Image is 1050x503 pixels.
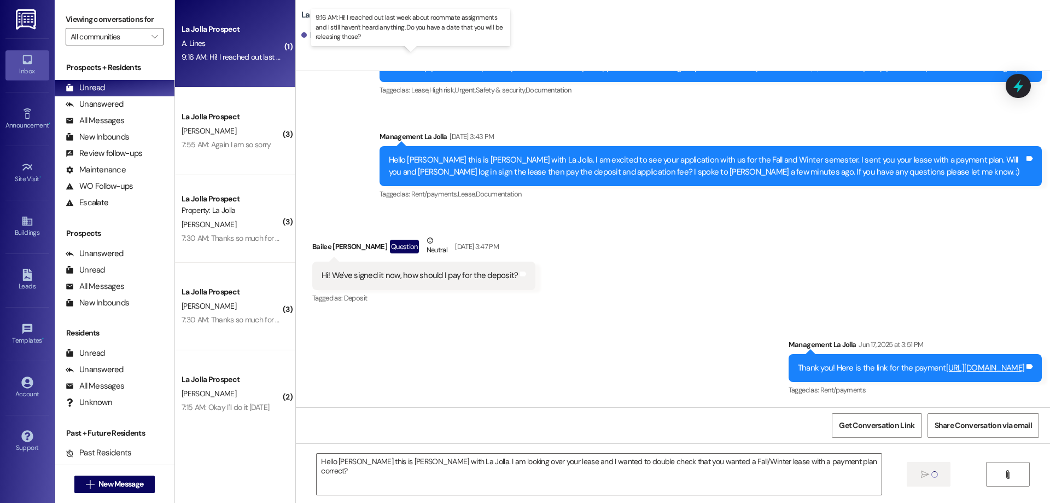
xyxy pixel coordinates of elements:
span: Rent/payments [820,385,866,395]
div: Unanswered [66,99,124,110]
div: Bailee [PERSON_NAME] [312,235,536,262]
div: All Messages [66,281,124,292]
textarea: Hello [PERSON_NAME] this is [PERSON_NAME] with La Jolla. I am looking over your lease and I wante... [317,454,881,495]
span: Get Conversation Link [839,420,914,431]
div: Unread [66,264,105,276]
span: Lease , [458,189,476,199]
div: Question [390,240,419,253]
span: High risk , [429,85,455,95]
div: Bailee [PERSON_NAME]. () [301,30,400,41]
span: • [39,174,41,181]
div: Prospects + Residents [55,62,174,73]
span: Urgent , [454,85,475,95]
div: La Jolla Prospect [182,193,283,205]
div: New Inbounds [66,297,129,309]
img: ResiDesk Logo [16,9,38,30]
a: Support [5,427,49,456]
div: Unanswered [66,364,124,375]
span: [PERSON_NAME] [182,389,236,398]
div: Neutral [424,235,450,258]
button: Get Conversation Link [832,413,921,438]
div: Unread [66,348,105,359]
div: La Jolla Prospect [182,24,283,35]
span: Share Conversation via email [935,420,1032,431]
div: Past + Future Residents [55,427,174,439]
i:  [1004,470,1012,479]
div: [DATE] 3:47 PM [452,241,499,252]
div: 9:16 AM: Hi! I reached out last week about roommate assignments and I still haven't heard anythin... [182,52,661,62]
a: Site Visit • [5,158,49,188]
span: [PERSON_NAME] [182,301,236,311]
div: Management La Jolla [380,131,1042,146]
a: Account [5,373,49,403]
span: Deposit [344,293,367,303]
label: Viewing conversations for [66,11,164,28]
div: Unread [66,82,105,94]
b: La Jolla: La Jolla Prospect [301,9,392,21]
div: WO Follow-ups [66,181,133,192]
div: 7:30 AM: Thanks so much for your help! [182,233,306,243]
button: Share Conversation via email [927,413,1039,438]
span: Documentation [526,85,571,95]
div: All Messages [66,380,124,392]
i:  [921,470,929,479]
div: Tagged as: [380,186,1042,202]
span: A. Lines [182,38,205,48]
div: Management La Jolla [789,339,1042,354]
span: Documentation [476,189,522,199]
div: Tagged as: [380,82,1042,98]
input: All communities [71,28,146,45]
button: New Message [74,476,155,493]
span: Safety & security , [476,85,526,95]
div: Thank you! Here is the link for the payment [798,362,1024,374]
span: • [49,120,50,128]
div: Tagged as: [312,290,536,306]
div: Unanswered [66,248,124,259]
div: Prospects [55,228,174,239]
a: Templates • [5,320,49,349]
a: [URL][DOMAIN_NAME] [946,362,1025,373]
div: Hi! We've signed it now, how should I pay for the deposit? [322,270,518,281]
span: [PERSON_NAME] [182,126,236,136]
i:  [151,32,157,41]
div: Tagged as: [789,382,1042,398]
a: Leads [5,265,49,295]
div: La Jolla Prospect [182,374,283,385]
div: All Messages [66,115,124,126]
div: La Jolla Prospect [182,286,283,298]
div: Hello [PERSON_NAME] this is [PERSON_NAME] with La Jolla. I am excited to see your application wit... [389,154,1024,178]
div: La Jolla Prospect [182,111,283,123]
div: 7:55 AM: Again I am so sorry [182,140,271,149]
div: Escalate [66,197,108,209]
a: Buildings [5,212,49,241]
div: Jun 17, 2025 at 3:51 PM [856,339,923,350]
div: Maintenance [66,164,126,176]
i:  [86,480,94,489]
span: Rent/payments , [411,189,458,199]
div: Unknown [66,397,112,408]
span: • [42,335,44,343]
div: Residents [55,327,174,339]
p: 9:16 AM: Hi! I reached out last week about roommate assignments and I still haven't heard anythin... [316,13,506,41]
div: Property: La Jolla [182,205,283,216]
div: 7:30 AM: Thanks so much for your help! [182,315,306,325]
div: New Inbounds [66,131,129,143]
div: Past Residents [66,447,132,459]
span: New Message [98,478,143,490]
div: 7:15 AM: Okay I'll do it [DATE] [182,402,269,412]
div: [DATE] 3:43 PM [447,131,494,142]
span: [PERSON_NAME] [182,219,236,229]
a: Inbox [5,50,49,80]
div: Review follow-ups [66,148,142,159]
span: Lease , [411,85,429,95]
